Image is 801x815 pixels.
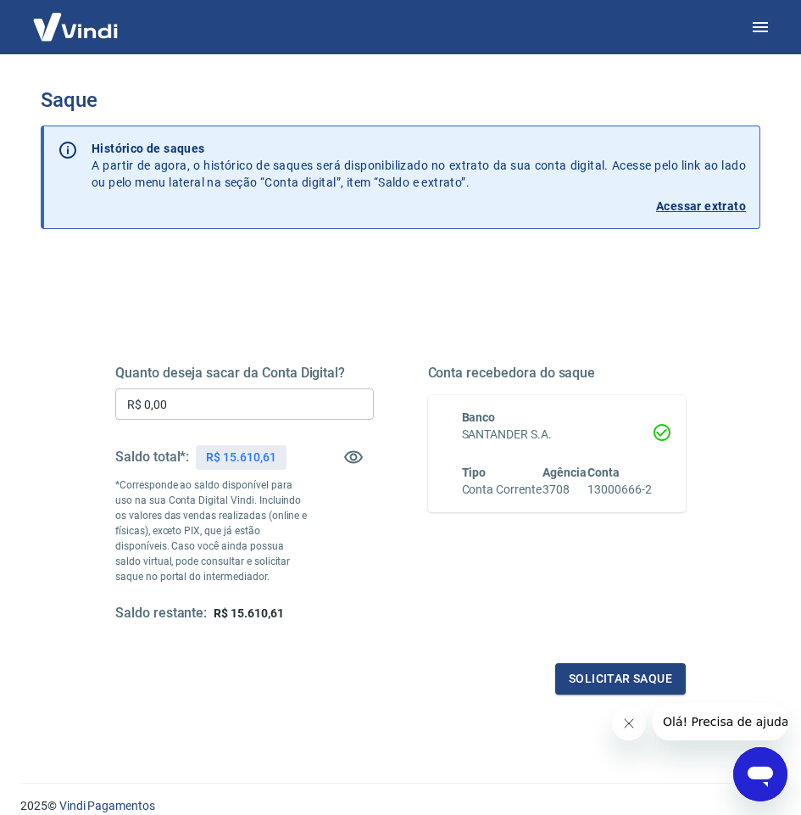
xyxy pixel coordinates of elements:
[612,706,646,740] iframe: Fechar mensagem
[733,747,787,801] iframe: Botão para abrir a janela de mensagens
[653,703,787,740] iframe: Mensagem da empresa
[214,606,283,620] span: R$ 15.610,61
[542,481,587,499] h6: 3708
[92,140,746,157] p: Histórico de saques
[115,477,309,584] p: *Corresponde ao saldo disponível para uso na sua Conta Digital Vindi. Incluindo os valores das ve...
[59,799,155,812] a: Vindi Pagamentos
[10,12,142,25] span: Olá! Precisa de ajuda?
[115,365,374,382] h5: Quanto deseja sacar da Conta Digital?
[587,466,620,479] span: Conta
[115,449,189,466] h5: Saldo total*:
[92,140,746,191] p: A partir de agora, o histórico de saques será disponibilizado no extrato da sua conta digital. Ac...
[587,481,652,499] h6: 13000666-2
[462,466,487,479] span: Tipo
[115,605,207,622] h5: Saldo restante:
[462,481,542,499] h6: Conta Corrente
[555,663,686,695] button: Solicitar saque
[542,466,587,479] span: Agência
[462,426,653,444] h6: SANTANDER S.A.
[656,198,746,215] p: Acessar extrato
[92,198,746,215] a: Acessar extrato
[206,449,275,466] p: R$ 15.610,61
[20,797,781,815] p: 2025 ©
[41,88,760,112] h3: Saque
[462,410,496,424] span: Banco
[20,1,131,53] img: Vindi
[428,365,687,382] h5: Conta recebedora do saque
